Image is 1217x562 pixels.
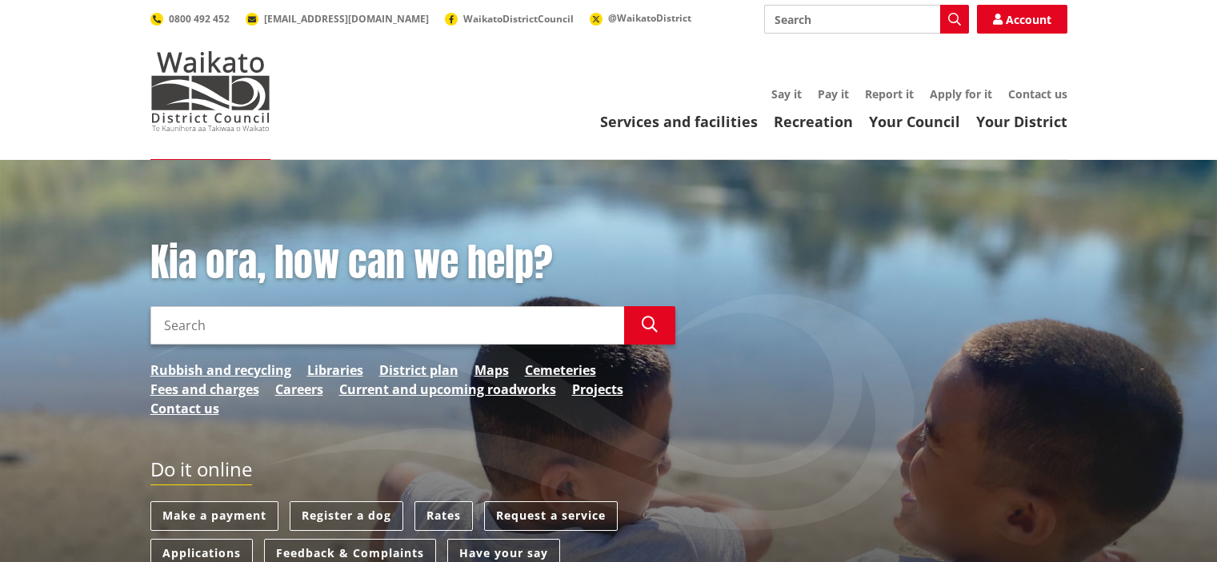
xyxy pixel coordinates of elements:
a: Your Council [869,112,960,131]
a: Your District [976,112,1067,131]
a: Current and upcoming roadworks [339,380,556,399]
a: Contact us [1008,86,1067,102]
a: @WaikatoDistrict [590,11,691,25]
a: [EMAIL_ADDRESS][DOMAIN_NAME] [246,12,429,26]
a: Projects [572,380,623,399]
span: WaikatoDistrictCouncil [463,12,574,26]
img: Waikato District Council - Te Kaunihera aa Takiwaa o Waikato [150,51,270,131]
a: Libraries [307,361,363,380]
a: Make a payment [150,501,278,531]
span: 0800 492 452 [169,12,230,26]
h2: Do it online [150,458,252,486]
a: Fees and charges [150,380,259,399]
a: District plan [379,361,458,380]
a: Say it [771,86,802,102]
a: Rubbish and recycling [150,361,291,380]
h1: Kia ora, how can we help? [150,240,675,286]
a: Contact us [150,399,219,418]
a: Services and facilities [600,112,758,131]
a: Apply for it [930,86,992,102]
a: 0800 492 452 [150,12,230,26]
span: @WaikatoDistrict [608,11,691,25]
a: Cemeteries [525,361,596,380]
a: Rates [414,501,473,531]
a: WaikatoDistrictCouncil [445,12,574,26]
a: Report it [865,86,914,102]
a: Pay it [818,86,849,102]
a: Register a dog [290,501,403,531]
a: Careers [275,380,323,399]
input: Search input [764,5,969,34]
a: Account [977,5,1067,34]
span: [EMAIL_ADDRESS][DOMAIN_NAME] [264,12,429,26]
a: Maps [474,361,509,380]
a: Recreation [774,112,853,131]
a: Request a service [484,501,618,531]
input: Search input [150,306,624,345]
